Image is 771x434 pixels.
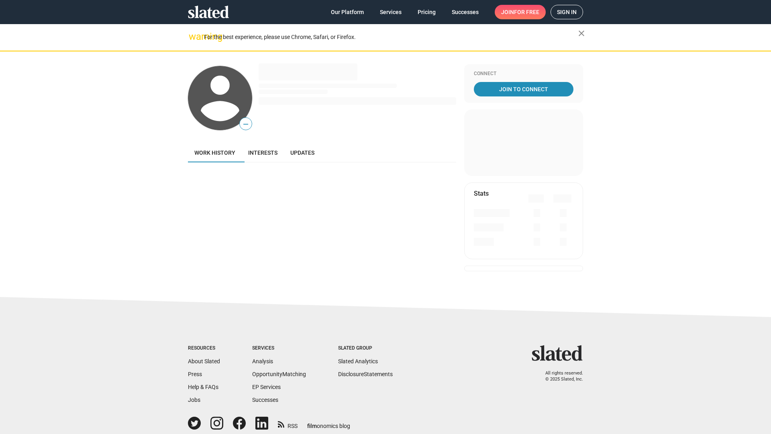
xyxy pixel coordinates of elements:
a: Interests [242,143,284,162]
span: Pricing [418,5,436,19]
div: Services [252,345,306,352]
a: filmonomics blog [307,416,350,430]
a: Jobs [188,397,200,403]
span: Our Platform [331,5,364,19]
a: Updates [284,143,321,162]
a: Slated Analytics [338,358,378,364]
span: — [240,119,252,129]
span: film [307,423,317,429]
a: Pricing [411,5,442,19]
span: Updates [290,149,314,156]
a: Press [188,371,202,377]
div: Slated Group [338,345,393,352]
mat-card-title: Stats [474,189,489,198]
span: Services [380,5,402,19]
a: Successes [252,397,278,403]
mat-icon: close [577,29,586,38]
a: Analysis [252,358,273,364]
a: Join To Connect [474,82,573,96]
span: Join [501,5,539,19]
a: Joinfor free [495,5,546,19]
a: Help & FAQs [188,384,218,390]
div: For the best experience, please use Chrome, Safari, or Firefox. [204,32,578,43]
mat-icon: warning [189,32,198,41]
a: Our Platform [324,5,370,19]
a: DisclosureStatements [338,371,393,377]
a: OpportunityMatching [252,371,306,377]
span: Join To Connect [475,82,572,96]
span: Sign in [557,5,577,19]
a: Services [373,5,408,19]
a: Sign in [551,5,583,19]
p: All rights reserved. © 2025 Slated, Inc. [537,371,583,382]
div: Resources [188,345,220,352]
div: Connect [474,71,573,77]
a: EP Services [252,384,281,390]
span: Successes [452,5,479,19]
span: Work history [194,149,235,156]
a: Successes [445,5,485,19]
a: About Slated [188,358,220,364]
a: RSS [278,418,298,430]
a: Work history [188,143,242,162]
span: Interests [248,149,277,156]
span: for free [514,5,539,19]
